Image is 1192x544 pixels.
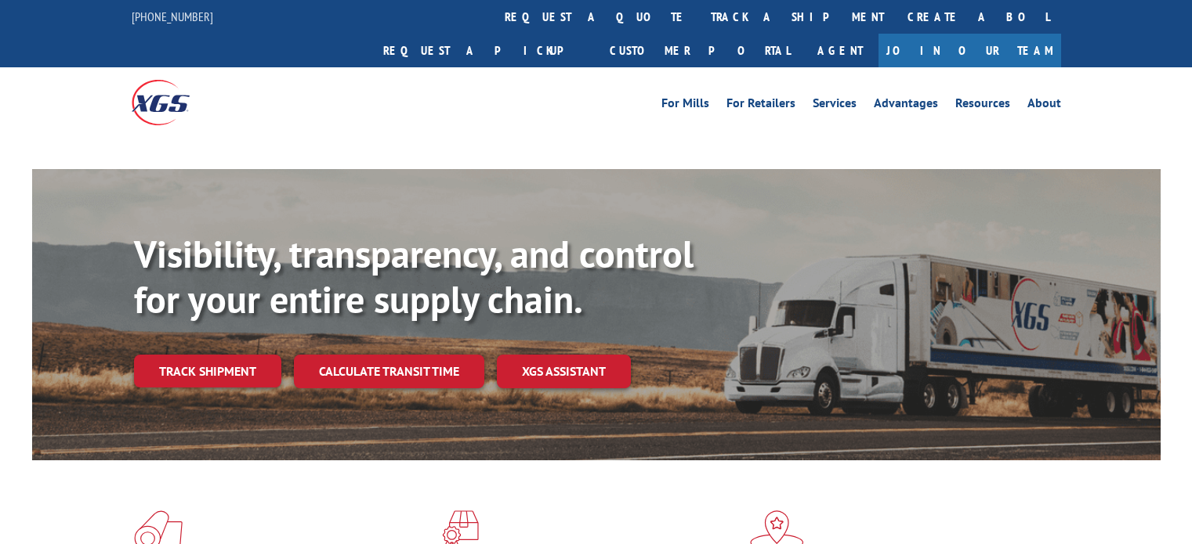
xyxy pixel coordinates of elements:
a: Track shipment [134,355,281,387]
a: [PHONE_NUMBER] [132,9,213,24]
a: About [1027,97,1061,114]
a: XGS ASSISTANT [497,355,631,388]
a: For Mills [661,97,709,114]
a: Request a pickup [371,34,598,67]
a: Resources [955,97,1010,114]
a: Calculate transit time [294,355,484,388]
a: For Retailers [726,97,795,114]
a: Services [813,97,857,114]
a: Join Our Team [879,34,1061,67]
a: Customer Portal [598,34,802,67]
b: Visibility, transparency, and control for your entire supply chain. [134,229,694,323]
a: Advantages [874,97,938,114]
a: Agent [802,34,879,67]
